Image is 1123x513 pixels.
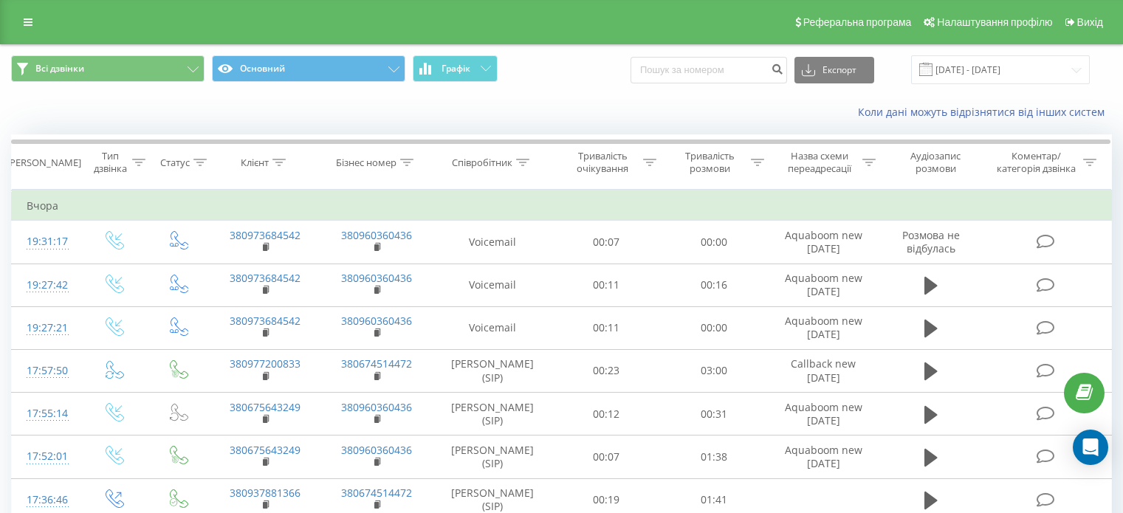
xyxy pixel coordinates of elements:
[660,393,767,435] td: 00:31
[230,443,301,457] a: 380675643249
[1073,430,1108,465] div: Open Intercom Messenger
[767,393,879,435] td: Aquaboom new [DATE]
[566,150,640,175] div: Тривалість очікування
[212,55,405,82] button: Основний
[230,400,301,414] a: 380675643249
[11,55,205,82] button: Всі дзвінки
[341,486,412,500] a: 380674514472
[7,156,81,169] div: [PERSON_NAME]
[767,306,879,349] td: Aquaboom new [DATE]
[553,264,660,306] td: 00:11
[27,357,66,385] div: 17:57:50
[341,357,412,371] a: 380674514472
[413,55,498,82] button: Графік
[241,156,269,169] div: Клієнт
[660,221,767,264] td: 00:00
[660,306,767,349] td: 00:00
[767,264,879,306] td: Aquaboom new [DATE]
[660,435,767,478] td: 01:38
[553,306,660,349] td: 00:11
[230,486,301,500] a: 380937881366
[336,156,396,169] div: Бізнес номер
[937,16,1052,28] span: Налаштування профілю
[341,271,412,285] a: 380960360436
[660,349,767,392] td: 03:00
[93,150,128,175] div: Тип дзвінка
[230,357,301,371] a: 380977200833
[660,264,767,306] td: 00:16
[893,150,979,175] div: Аудіозапис розмови
[35,63,84,75] span: Всі дзвінки
[767,221,879,264] td: Aquaboom new [DATE]
[803,16,912,28] span: Реферальна програма
[433,221,553,264] td: Voicemail
[902,228,960,255] span: Розмова не відбулась
[27,442,66,471] div: 17:52:01
[27,227,66,256] div: 19:31:17
[27,399,66,428] div: 17:55:14
[230,228,301,242] a: 380973684542
[553,435,660,478] td: 00:07
[433,435,553,478] td: [PERSON_NAME] (SIP)
[433,393,553,435] td: [PERSON_NAME] (SIP)
[341,228,412,242] a: 380960360436
[442,63,470,74] span: Графік
[230,271,301,285] a: 380973684542
[452,156,512,169] div: Співробітник
[993,150,1079,175] div: Коментар/категорія дзвінка
[767,435,879,478] td: Aquaboom new [DATE]
[794,57,874,83] button: Експорт
[12,191,1112,221] td: Вчора
[767,349,879,392] td: Callback new [DATE]
[160,156,190,169] div: Статус
[631,57,787,83] input: Пошук за номером
[553,349,660,392] td: 00:23
[553,393,660,435] td: 00:12
[27,314,66,342] div: 19:27:21
[781,150,859,175] div: Назва схеми переадресації
[1077,16,1103,28] span: Вихід
[341,400,412,414] a: 380960360436
[858,105,1112,119] a: Коли дані можуть відрізнятися вiд інших систем
[27,271,66,300] div: 19:27:42
[433,264,553,306] td: Voicemail
[433,349,553,392] td: [PERSON_NAME] (SIP)
[230,314,301,328] a: 380973684542
[341,443,412,457] a: 380960360436
[433,306,553,349] td: Voicemail
[673,150,747,175] div: Тривалість розмови
[553,221,660,264] td: 00:07
[341,314,412,328] a: 380960360436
